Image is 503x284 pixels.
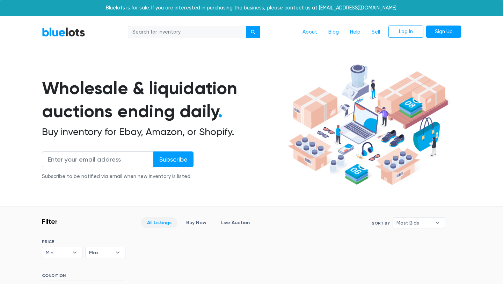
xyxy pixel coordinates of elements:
a: Sign Up [426,26,461,38]
h6: PRICE [42,239,125,244]
b: ▾ [110,247,125,258]
a: Buy Now [180,217,212,228]
span: . [218,101,223,122]
a: About [297,26,323,39]
a: Log In [388,26,423,38]
span: Min [46,247,69,258]
a: All Listings [141,217,177,228]
div: Subscribe to be notified via email when new inventory is listed. [42,173,194,180]
b: ▾ [430,218,445,228]
span: Max [89,247,112,258]
a: Blog [323,26,344,39]
a: Help [344,26,366,39]
input: Subscribe [153,151,194,167]
h3: Filter [42,217,58,226]
h1: Wholesale & liquidation auctions ending daily [42,77,285,123]
img: hero-ee84e7d0318cb26816c560f6b4441b76977f77a177738b4e94f68c95b2b83dbb.png [285,61,451,189]
input: Enter your email address [42,151,154,167]
h2: Buy inventory for Ebay, Amazon, or Shopify. [42,126,285,138]
input: Search for inventory [128,26,247,38]
a: Sell [366,26,386,39]
label: Sort By [372,220,390,226]
b: ▾ [67,247,82,258]
h6: CONDITION [42,273,125,281]
span: Most Bids [396,218,431,228]
a: BlueLots [42,27,85,37]
a: Live Auction [215,217,256,228]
